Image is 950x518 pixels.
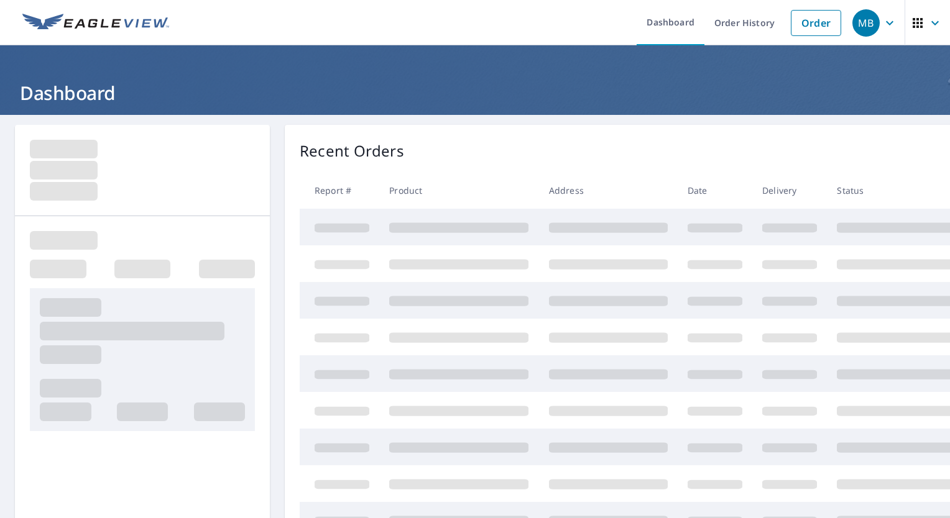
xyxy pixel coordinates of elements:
a: Order [791,10,841,36]
p: Recent Orders [300,140,404,162]
h1: Dashboard [15,80,935,106]
th: Report # [300,172,379,209]
th: Delivery [752,172,827,209]
th: Date [678,172,752,209]
div: MB [852,9,880,37]
th: Product [379,172,538,209]
img: EV Logo [22,14,169,32]
th: Address [539,172,678,209]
